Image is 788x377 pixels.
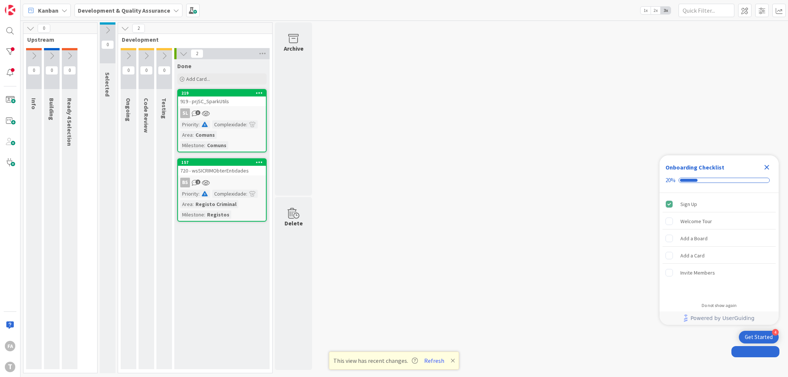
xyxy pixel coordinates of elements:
[180,200,193,208] div: Area
[5,362,15,372] div: T
[198,120,200,129] span: :
[78,7,170,14] b: Development & Quality Assurance
[181,91,266,96] div: 219
[663,213,776,229] div: Welcome Tour is incomplete.
[178,166,266,175] div: 720 - wsSICRIMObterEntidades
[193,131,194,139] span: :
[143,98,150,133] span: Code Review
[125,98,132,121] span: Ongoing
[38,6,58,15] span: Kanban
[702,302,737,308] div: Do not show again
[660,155,779,325] div: Checklist Container
[178,108,266,118] div: SL
[284,44,304,53] div: Archive
[63,66,76,75] span: 0
[180,141,204,149] div: Milestone
[680,234,708,243] div: Add a Board
[680,200,697,209] div: Sign Up
[177,89,267,152] a: 219919 - prjSC_SparkUtilsSLPriority:Complexidade:Area:ComunsMilestone:Comuns
[161,98,168,119] span: Testing
[205,141,228,149] div: Comuns
[178,159,266,175] div: 157720 - wsSICRIMObterEntidades
[285,219,303,228] div: Delete
[663,230,776,247] div: Add a Board is incomplete.
[178,90,266,106] div: 219919 - prjSC_SparkUtils
[212,120,246,129] div: Complexidade
[178,96,266,106] div: 919 - prjSC_SparkUtils
[177,158,267,222] a: 157720 - wsSICRIMObterEntidadesBSPriority:Complexidade:Area:Registo CriminalMilestone:Registos
[246,190,247,198] span: :
[196,180,200,184] span: 2
[204,210,205,219] span: :
[661,7,671,14] span: 3x
[651,7,661,14] span: 2x
[246,120,247,129] span: :
[665,177,676,184] div: 20%
[122,66,135,75] span: 0
[333,356,418,365] span: This view has recent changes.
[5,5,15,15] img: Visit kanbanzone.com
[680,217,712,226] div: Welcome Tour
[27,36,88,43] span: Upstream
[178,159,266,166] div: 157
[660,193,779,298] div: Checklist items
[180,131,193,139] div: Area
[739,331,779,343] div: Open Get Started checklist, remaining modules: 4
[680,251,705,260] div: Add a Card
[680,268,715,277] div: Invite Members
[665,177,773,184] div: Checklist progress: 20%
[690,314,754,323] span: Powered by UserGuiding
[140,66,153,75] span: 0
[679,4,734,17] input: Quick Filter...
[132,24,145,33] span: 2
[177,62,191,70] span: Done
[663,196,776,212] div: Sign Up is complete.
[180,178,190,187] div: BS
[5,341,15,351] div: FA
[422,356,447,365] button: Refresh
[761,161,773,173] div: Close Checklist
[205,210,231,219] div: Registos
[122,36,263,43] span: Development
[180,120,198,129] div: Priority
[101,40,114,49] span: 0
[194,200,238,208] div: Registo Criminal
[104,72,111,96] span: Selected
[641,7,651,14] span: 1x
[180,210,204,219] div: Milestone
[194,131,217,139] div: Comuns
[663,264,776,281] div: Invite Members is incomplete.
[28,66,40,75] span: 0
[48,98,55,120] span: Building
[38,24,50,33] span: 0
[181,160,266,165] div: 157
[191,49,203,58] span: 2
[186,76,210,82] span: Add Card...
[66,98,73,146] span: Ready 4 Selection
[178,90,266,96] div: 219
[180,190,198,198] div: Priority
[193,200,194,208] span: :
[180,108,190,118] div: SL
[198,190,200,198] span: :
[660,311,779,325] div: Footer
[30,98,38,110] span: Info
[196,110,200,115] span: 3
[663,247,776,264] div: Add a Card is incomplete.
[745,333,773,341] div: Get Started
[663,311,775,325] a: Powered by UserGuiding
[204,141,205,149] span: :
[178,178,266,187] div: BS
[212,190,246,198] div: Complexidade
[665,163,724,172] div: Onboarding Checklist
[45,66,58,75] span: 0
[158,66,171,75] span: 0
[772,329,779,336] div: 4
